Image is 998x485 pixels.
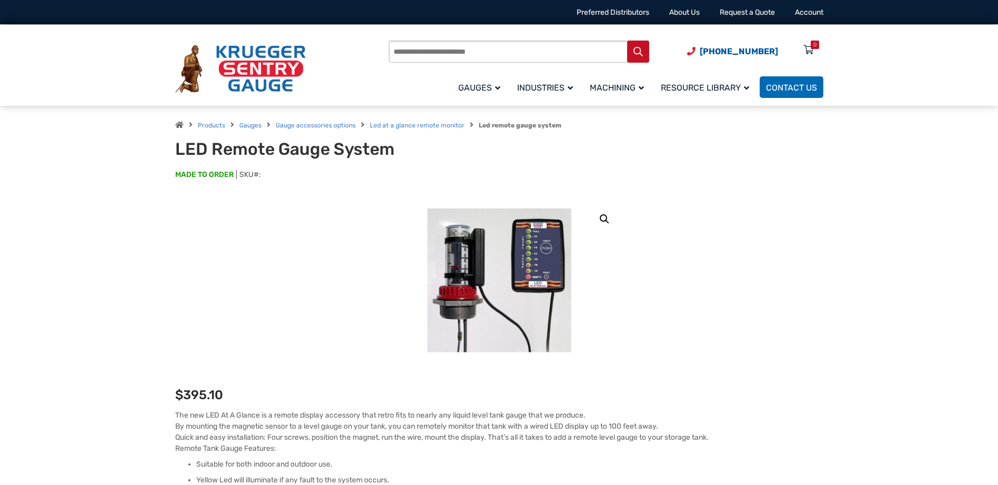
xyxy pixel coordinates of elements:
a: Gauge accessories options [276,122,356,129]
a: Industries [511,75,583,100]
span: SKU#: [236,170,261,179]
span: [PHONE_NUMBER] [700,46,778,56]
p: The new LED At A Glance is a remote display accessory that retro fits to nearly any liquid level ... [175,410,823,454]
li: Suitable for both indoor and outdoor use. [196,459,823,470]
a: Machining [583,75,654,100]
div: 0 [813,41,816,49]
a: Preferred Distributors [577,8,649,17]
a: Resource Library [654,75,760,100]
bdi: 395.10 [175,388,223,402]
a: Account [795,8,823,17]
span: Machining [590,83,644,93]
a: About Us [669,8,700,17]
a: View full-screen image gallery [595,210,614,229]
a: Gauges [239,122,261,129]
span: Resource Library [661,83,749,93]
a: Products [198,122,225,129]
h1: LED Remote Gauge System [175,139,435,159]
span: Gauges [458,83,500,93]
span: MADE TO ORDER [175,170,234,180]
a: Phone Number (920) 434-8860 [687,45,778,58]
strong: Led remote gauge system [479,122,561,129]
span: Industries [517,83,573,93]
span: Contact Us [766,83,817,93]
a: Led at a glance remote monitor [370,122,465,129]
a: Request a Quote [720,8,775,17]
a: Contact Us [760,76,823,98]
img: LED Remote Gauge System [420,201,578,359]
span: $ [175,388,183,402]
img: Krueger Sentry Gauge [175,45,306,93]
a: Gauges [452,75,511,100]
